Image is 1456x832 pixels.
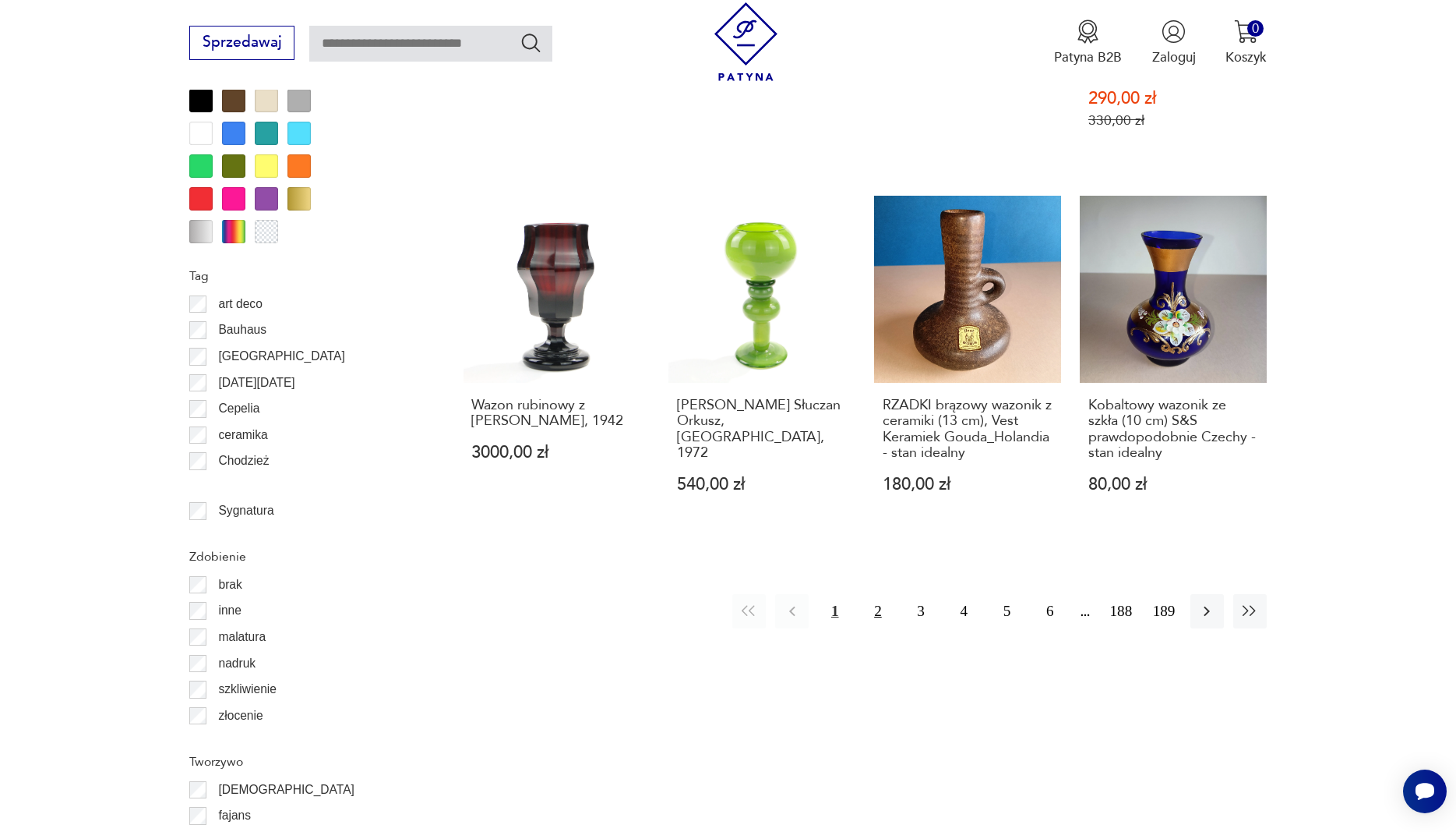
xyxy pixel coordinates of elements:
[218,653,256,674] p: nadruk
[1054,19,1122,66] button: Patyna B2B
[677,398,847,462] h3: [PERSON_NAME] Słuczan Orkusz, [GEOGRAPHIC_DATA], 1972
[677,476,847,493] p: 540,00 zł
[707,2,785,81] img: Patyna - sklep z meblami i dekoracjami vintage
[874,196,1061,529] a: RZADKI brązowy wazonik z ceramiki (13 cm), Vest Keramiek Gouda_Holandia - stan idealnyRZADKI brąz...
[1104,594,1137,628] button: 188
[818,594,851,628] button: 1
[1225,19,1267,66] button: 0Koszyk
[218,320,266,340] p: Bauhaus
[1088,112,1258,129] p: 330,00 zł
[1088,476,1258,493] p: 80,00 zł
[1162,19,1186,44] img: Ikonka użytkownika
[189,266,418,286] p: Tag
[218,780,354,800] p: [DEMOGRAPHIC_DATA]
[1076,19,1100,44] img: Ikona medalu
[1234,19,1258,44] img: Ikona koszyka
[218,679,277,699] p: szkliwienie
[1152,19,1196,66] button: Zaloguj
[218,600,241,621] p: inne
[947,594,981,628] button: 4
[1088,398,1258,462] h3: Kobaltowy wazonik ze szkła (10 cm) S&S prawdopodobnie Czechy - stan idealny
[1054,48,1122,66] p: Patyna B2B
[1247,20,1264,37] div: 0
[1033,594,1066,628] button: 6
[471,444,641,461] p: 3000,00 zł
[883,398,1052,462] h3: RZADKI brązowy wazonik z ceramiki (13 cm), Vest Keramiek Gouda_Holandia - stan idealny
[1225,48,1267,66] p: Koszyk
[990,594,1024,628] button: 5
[861,594,894,628] button: 2
[189,547,418,567] p: Zdobienie
[218,398,259,419] p: Cepelia
[668,196,855,529] a: Wazon, J. Słuczan Orkusz, Kraków, 1972[PERSON_NAME] Słuczan Orkusz, [GEOGRAPHIC_DATA], 1972540,00 zł
[189,37,294,50] a: Sprzedawaj
[218,501,273,521] p: Sygnatura
[1088,90,1258,107] p: 290,00 zł
[218,425,267,445] p: ceramika
[1147,594,1180,628] button: 189
[218,477,265,497] p: Ćmielów
[883,476,1052,493] p: 180,00 zł
[1080,196,1267,529] a: Kobaltowy wazonik ze szkła (10 cm) S&S prawdopodobnie Czechy - stan idealnyKobaltowy wazonik ze s...
[218,451,269,471] p: Chodzież
[218,805,251,826] p: fajans
[464,196,650,529] a: Wazon rubinowy z Huty Józefina, 1942Wazon rubinowy z [PERSON_NAME], 19423000,00 zł
[218,627,266,647] p: malatura
[1054,19,1122,66] a: Ikona medaluPatyna B2B
[1152,48,1196,66] p: Zaloguj
[218,575,241,595] p: brak
[218,706,263,726] p: złocenie
[189,26,294,60] button: Sprzedawaj
[904,594,938,628] button: 3
[471,398,641,430] h3: Wazon rubinowy z [PERSON_NAME], 1942
[883,75,1052,91] p: 3200,00 zł
[218,294,262,314] p: art deco
[1403,770,1447,813] iframe: Smartsupp widget button
[218,346,344,366] p: [GEOGRAPHIC_DATA]
[189,752,418,772] p: Tworzywo
[520,31,542,54] button: Szukaj
[218,373,294,393] p: [DATE][DATE]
